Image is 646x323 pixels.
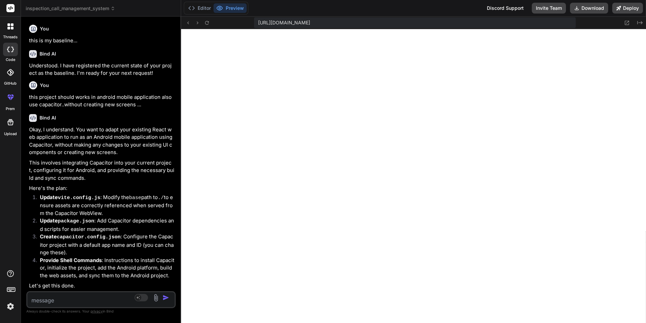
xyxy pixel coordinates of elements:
button: Deploy [612,3,643,14]
img: icon [163,294,169,301]
strong: Update [40,194,100,200]
li: : Modify the path to to ensure assets are correctly referenced when served from the Capacitor Web... [34,194,174,217]
label: prem [6,106,15,112]
button: Invite Team [532,3,566,14]
strong: Update [40,217,94,224]
label: threads [3,34,18,40]
p: this project should works in android mobile application also use capacitor..without creating new ... [29,93,174,109]
label: Upload [4,131,17,137]
div: Discord Support [483,3,528,14]
li: : Configure the Capacitor project with a default app name and ID (you can change these). [34,233,174,257]
p: Always double-check its answers. Your in Bind [26,308,176,315]
label: GitHub [4,81,17,86]
p: Understood. I have registered the current state of your project as the baseline. I'm ready for yo... [29,62,174,77]
p: this is my baseline... [29,37,174,45]
span: [URL][DOMAIN_NAME] [258,19,310,26]
li: : Add Capacitor dependencies and scripts for easier management. [34,217,174,233]
code: vite.config.js [58,195,100,201]
code: base [129,195,141,201]
li: : Instructions to install Capacitor, initialize the project, add the Android platform, build the ... [34,257,174,280]
h6: Bind AI [40,114,56,121]
img: settings [5,301,16,312]
button: Editor [185,3,214,13]
button: Preview [214,3,247,13]
strong: Create [40,233,121,240]
span: inspection_call_management_system [26,5,115,12]
code: capacitor.config.json [57,234,121,240]
img: attachment [152,294,160,302]
h6: You [40,25,49,32]
h6: Bind AI [40,50,56,57]
iframe: Preview [181,29,646,323]
code: ./ [158,195,164,201]
strong: Provide Shell Commands [40,257,102,263]
code: package.json [58,218,94,224]
p: Here's the plan: [29,185,174,192]
p: This involves integrating Capacitor into your current project, configuring it for Android, and pr... [29,159,174,182]
p: Let's get this done. [29,282,174,290]
span: privacy [91,309,103,313]
button: Download [570,3,608,14]
h6: You [40,82,49,89]
label: code [6,57,15,63]
p: Okay, I understand. You want to adapt your existing React web application to run as an Android mo... [29,126,174,156]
